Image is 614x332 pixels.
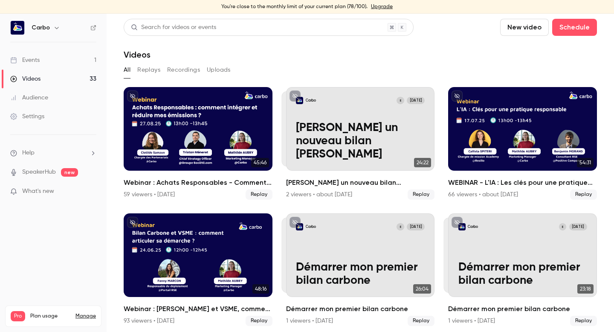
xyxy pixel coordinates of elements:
p: [PERSON_NAME] un nouveau bilan [PERSON_NAME] [296,121,425,161]
h6: Carbo [32,23,50,32]
span: [DATE] [407,223,425,230]
section: Videos [124,19,597,327]
div: Settings [10,112,44,121]
div: E [396,223,404,231]
a: Démarrer mon premier bilan carbone CarboE[DATE]Démarrer mon premier bilan carbone23:18Démarrer mo... [448,213,597,326]
span: [DATE] [569,223,587,230]
h2: Webinar : [PERSON_NAME] et VSME, comment articuler [PERSON_NAME] ? [124,304,272,314]
button: Replays [137,63,160,77]
span: Plan usage [30,313,70,320]
span: 26:04 [413,284,431,294]
li: Démarrer mon premier bilan carbone [448,213,597,326]
button: unpublished [127,90,138,102]
li: Démarrer un nouveau bilan carbone [286,87,435,200]
a: 45:46Webinar : Achats Responsables - Comment intégrer et réduire mes émissions du scope 3 ?59 vie... [124,87,272,200]
div: Search for videos or events [131,23,216,32]
h1: Videos [124,50,151,60]
div: Audience [10,93,48,102]
button: unpublished [290,217,301,228]
button: Schedule [552,19,597,36]
span: Replay [570,189,597,200]
span: Replay [408,316,434,326]
p: Démarrer mon premier bilan carbone [458,261,587,287]
p: Carbo [306,98,316,103]
div: Events [10,56,40,64]
button: unpublished [452,217,463,228]
span: 54:31 [577,158,594,167]
li: WEBINAR - L'IA : Les clés pour une pratique responsable [448,87,597,200]
div: 66 viewers • about [DATE] [448,190,518,199]
span: 48:16 [252,284,269,294]
a: Démarrer mon premier bilan carboneCarboE[DATE]Démarrer mon premier bilan carbone26:04Démarrer mon... [286,213,435,326]
a: Démarrer un nouveau bilan carboneCarboE[DATE][PERSON_NAME] un nouveau bilan [PERSON_NAME]24:22Dém... [286,87,435,200]
a: Manage [75,313,96,320]
iframe: Noticeable Trigger [86,188,96,195]
div: E [396,96,404,105]
button: unpublished [290,90,301,102]
span: Help [22,149,35,157]
h2: WEBINAR - L'IA : Les clés pour une pratique responsable [448,178,597,188]
div: 1 viewers • [DATE] [448,317,495,325]
h2: Webinar : Achats Responsables - Comment intégrer et réduire mes émissions du scope 3 ? [124,178,272,188]
div: 1 viewers • [DATE] [286,317,333,325]
a: 54:31WEBINAR - L'IA : Les clés pour une pratique responsable66 viewers • about [DATE]Replay [448,87,597,200]
span: Replay [246,189,272,200]
a: Upgrade [371,3,393,10]
span: 23:18 [577,284,594,294]
p: Démarrer mon premier bilan carbone [296,261,425,287]
a: SpeakerHub [22,168,56,177]
div: E [559,223,567,231]
div: 59 viewers • [DATE] [124,190,175,199]
p: Carbo [306,224,316,230]
a: 48:16Webinar : [PERSON_NAME] et VSME, comment articuler [PERSON_NAME] ?93 viewers • [DATE]Replay [124,213,272,326]
li: help-dropdown-opener [10,149,96,157]
button: Recordings [167,63,200,77]
img: Carbo [11,21,24,35]
button: unpublished [127,217,138,228]
span: Replay [408,189,434,200]
span: 45:46 [251,158,269,167]
span: What's new [22,187,54,196]
li: Démarrer mon premier bilan carbone [286,213,435,326]
div: Videos [10,75,41,83]
h2: [PERSON_NAME] un nouveau bilan [PERSON_NAME] [286,178,435,188]
span: Replay [246,316,272,326]
div: 2 viewers • about [DATE] [286,190,352,199]
li: Webinar : Achats Responsables - Comment intégrer et réduire mes émissions du scope 3 ? [124,87,272,200]
span: 24:22 [414,158,431,167]
button: New video [500,19,549,36]
button: unpublished [452,90,463,102]
span: Replay [570,316,597,326]
li: Webinar : Bilan Carbone et VSME, comment articuler sa démarche ? [124,213,272,326]
button: All [124,63,130,77]
span: new [61,168,78,177]
div: 93 viewers • [DATE] [124,317,174,325]
span: [DATE] [407,97,425,104]
button: Uploads [207,63,231,77]
p: Carbo [468,224,478,230]
h2: Démarrer mon premier bilan carbone [448,304,597,314]
span: Pro [11,311,25,321]
h2: Démarrer mon premier bilan carbone [286,304,435,314]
